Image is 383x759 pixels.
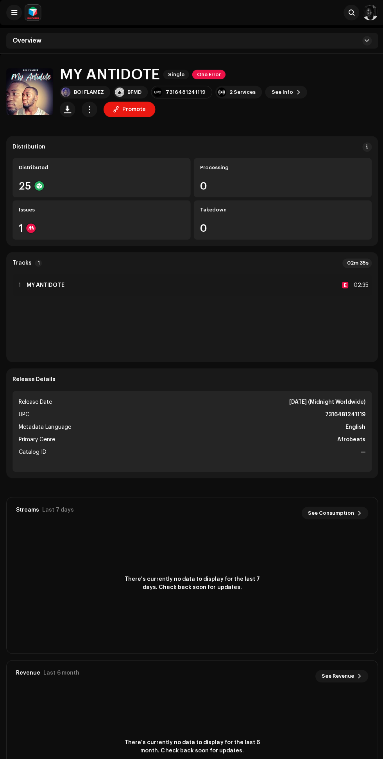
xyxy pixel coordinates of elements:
button: See Revenue [314,668,367,680]
span: See Consumption [307,503,353,519]
div: Issues [19,206,184,212]
span: There's currently no data to display for the last 7 days. Check back soon for updates. [121,573,262,590]
strong: Tracks [13,259,32,265]
div: Last 7 days [42,505,73,511]
div: 02m 35s [341,258,370,267]
img: 6a0e87b1-5a54-44b5-a689-cc07bd42042f [115,87,124,97]
div: Last 6 month [43,668,79,674]
span: Release Date [19,396,52,405]
strong: Release Details [13,375,55,381]
div: Revenue [16,668,40,674]
strong: MY ANTIDOTE [27,281,64,287]
span: See Info [270,84,292,100]
span: Catalog ID [19,446,46,455]
span: There's currently no data to display for the last 6 month. Check back soon for updates. [121,736,262,752]
span: UPC [19,408,29,418]
div: Distributed [19,164,184,170]
div: 2 Services [229,89,255,95]
button: See Consumption [301,505,367,517]
div: 02:35 [350,279,367,289]
div: 7316481241119 [165,89,205,95]
strong: — [359,446,364,455]
div: E [341,281,347,287]
button: Promote [103,101,155,117]
div: Streams [16,505,39,511]
span: Single [163,70,188,79]
strong: Afrobeats [336,433,364,443]
span: One Error [191,70,225,79]
button: See Info [264,86,306,98]
div: Takedown [199,206,364,212]
div: Processing [199,164,364,170]
img: 5e90e8c4-57fe-4900-8ab5-63f6a03b3c71 [6,68,53,115]
span: Primary Genre [19,433,55,443]
strong: 7316481241119 [324,408,364,418]
span: Promote [122,101,145,117]
h1: MY ANTIDOTE [59,66,159,82]
span: See Revenue [320,666,353,682]
span: Overview [13,38,41,44]
img: feab3aad-9b62-475c-8caf-26f15a9573ee [25,5,41,20]
div: BFMD [127,89,141,95]
div: Distribution [13,143,45,150]
strong: [DATE] (Midnight Worldwide) [288,396,364,405]
img: e2a62a8a-aa0c-4016-afc7-bd551eccb8a3 [361,5,377,20]
span: Metadata Language [19,421,71,430]
div: BOI FLAMEZ [73,89,104,95]
img: bc929a32-6eb5-4b8f-bb04-5571ee095b79 [61,87,70,97]
strong: English [344,421,364,430]
p-badge: 1 [35,259,42,266]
